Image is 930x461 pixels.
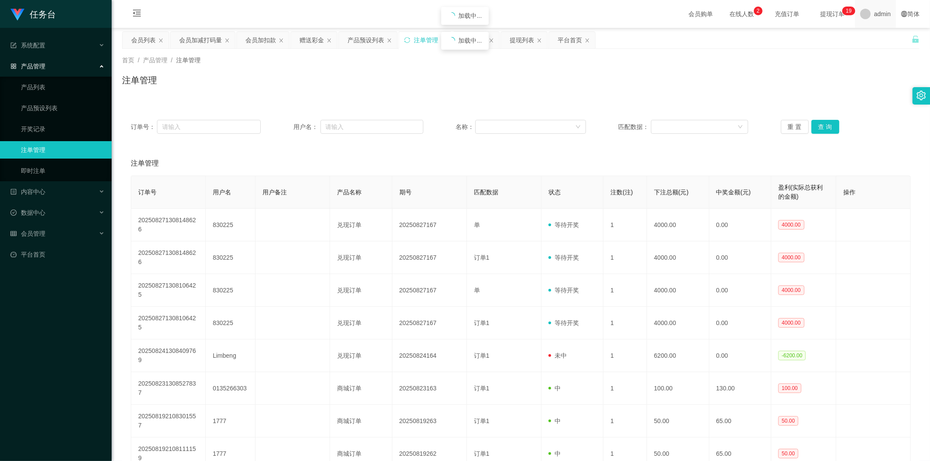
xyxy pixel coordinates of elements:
[778,416,798,426] span: 50.00
[179,32,222,48] div: 会员加减打码量
[459,12,482,19] span: 加载中...
[10,210,17,216] i: 图标: check-circle-o
[21,141,105,159] a: 注单管理
[225,38,230,43] i: 图标: close
[122,74,157,87] h1: 注单管理
[778,220,804,230] span: 4000.00
[330,209,392,241] td: 兑现订单
[206,307,255,339] td: 830225
[510,32,534,48] div: 提现列表
[414,32,438,48] div: 注单管理
[474,450,490,457] span: 订单1
[21,99,105,117] a: 产品预设列表
[647,307,709,339] td: 4000.00
[610,189,633,196] span: 注数(注)
[778,351,806,360] span: -6200.00
[489,38,494,43] i: 图标: close
[603,209,647,241] td: 1
[603,405,647,437] td: 1
[548,450,561,457] span: 中
[474,352,490,359] span: 订单1
[778,318,804,328] span: 4000.00
[816,11,849,17] span: 提现订单
[293,122,320,132] span: 用户名：
[778,184,823,200] span: 盈利(实际总获利的金额)
[131,405,206,437] td: 202508192108301557
[330,241,392,274] td: 兑现订单
[709,405,772,437] td: 65.00
[647,339,709,372] td: 6200.00
[10,209,45,216] span: 数据中心
[474,254,490,261] span: 订单1
[474,417,490,424] span: 订单1
[709,372,772,405] td: 130.00
[709,274,772,307] td: 0.00
[603,274,647,307] td: 1
[131,32,156,48] div: 会员列表
[330,307,392,339] td: 兑现订单
[399,189,412,196] span: 期号
[10,63,17,69] i: 图标: appstore-o
[647,274,709,307] td: 4000.00
[901,11,907,17] i: 图标: global
[157,120,261,134] input: 请输入
[392,339,467,372] td: 20250824164
[647,209,709,241] td: 4000.00
[647,372,709,405] td: 100.00
[548,254,579,261] span: 等待开奖
[206,372,255,405] td: 0135266303
[392,307,467,339] td: 20250827167
[10,246,105,263] a: 图标: dashboard平台首页
[206,241,255,274] td: 830225
[138,57,140,64] span: /
[716,189,751,196] span: 中奖金额(元)
[392,241,467,274] td: 20250827167
[122,0,152,28] i: 图标: menu-fold
[206,209,255,241] td: 830225
[754,7,763,15] sup: 2
[585,38,590,43] i: 图标: close
[320,120,423,134] input: 请输入
[548,352,567,359] span: 未中
[618,122,651,132] span: 匹配数据：
[122,57,134,64] span: 首页
[548,287,579,294] span: 等待开奖
[647,241,709,274] td: 4000.00
[548,189,561,196] span: 状态
[10,189,17,195] i: 图标: profile
[131,209,206,241] td: 202508271308148626
[392,405,467,437] td: 20250819263
[474,221,480,228] span: 单
[725,11,758,17] span: 在线人数
[10,9,24,21] img: logo.9652507e.png
[842,7,855,15] sup: 19
[849,7,852,15] p: 9
[131,339,206,372] td: 202508241308409769
[10,42,17,48] i: 图标: form
[778,285,804,295] span: 4000.00
[548,319,579,326] span: 等待开奖
[778,253,804,262] span: 4000.00
[474,319,490,326] span: 订单1
[709,209,772,241] td: 0.00
[327,38,332,43] i: 图标: close
[603,372,647,405] td: 1
[387,38,392,43] i: 图标: close
[474,287,480,294] span: 单
[206,405,255,437] td: 1777
[279,38,284,43] i: 图标: close
[459,37,482,44] span: 加载中...
[392,274,467,307] td: 20250827167
[738,124,743,130] i: 图标: down
[245,32,276,48] div: 会员加扣款
[757,7,760,15] p: 2
[548,385,561,392] span: 中
[330,372,392,405] td: 商城订单
[448,12,455,19] i: icon: loading
[10,10,56,17] a: 任务台
[131,307,206,339] td: 202508271308106425
[21,120,105,138] a: 开奖记录
[158,38,164,43] i: 图标: close
[576,124,581,130] i: 图标: down
[474,385,490,392] span: 订单1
